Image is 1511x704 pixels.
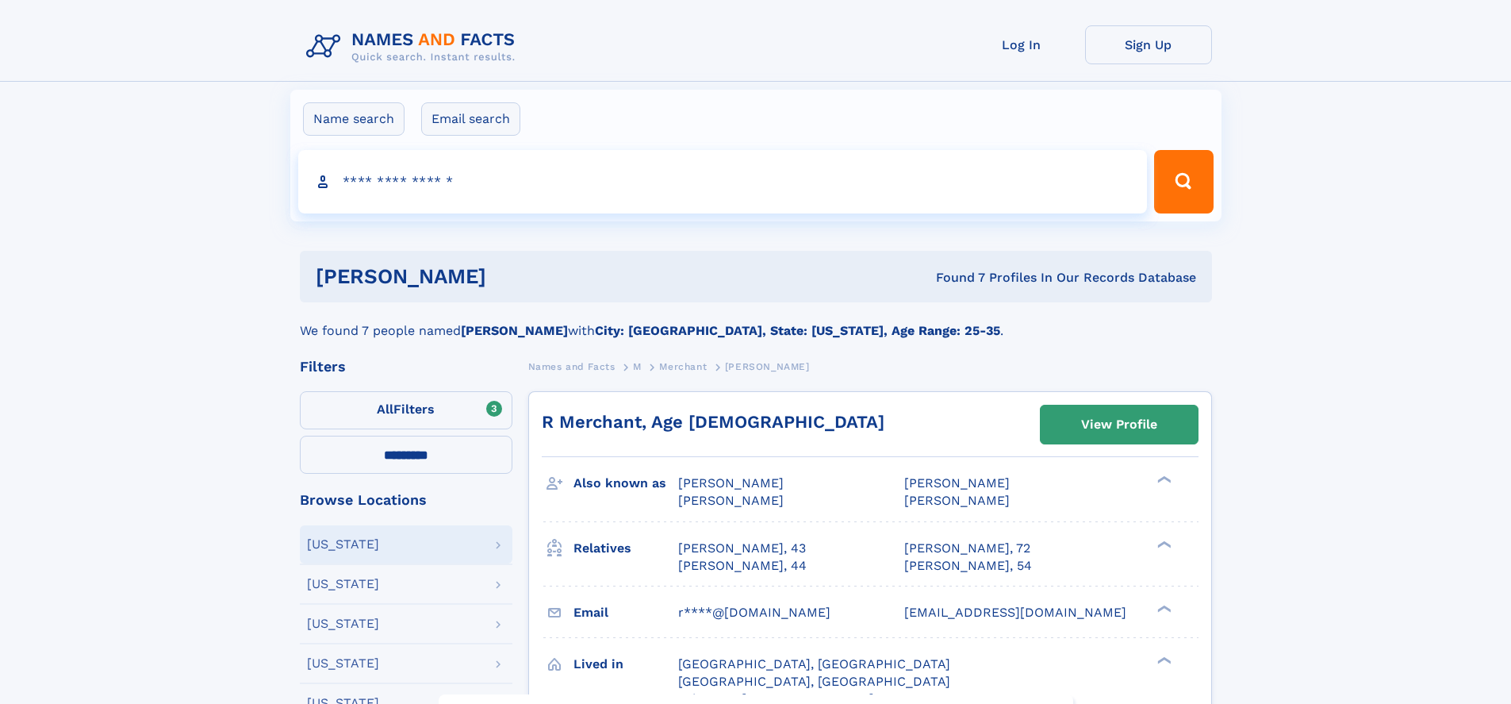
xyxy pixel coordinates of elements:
span: [EMAIL_ADDRESS][DOMAIN_NAME] [904,605,1126,620]
div: [US_STATE] [307,578,379,591]
span: [PERSON_NAME] [678,475,784,490]
div: View Profile [1081,406,1157,443]
span: [PERSON_NAME] [678,493,784,508]
h3: Relatives [573,535,678,562]
a: View Profile [1041,406,1198,444]
b: City: [GEOGRAPHIC_DATA], State: [US_STATE], Age Range: 25-35 [595,323,1000,338]
label: Email search [421,102,520,136]
a: R Merchant, Age [DEMOGRAPHIC_DATA] [542,412,884,432]
span: Merchant [659,361,707,372]
div: ❯ [1153,539,1172,549]
input: search input [298,150,1148,214]
label: Name search [303,102,405,136]
h3: Also known as [573,470,678,497]
span: All [377,402,393,417]
button: Search Button [1154,150,1213,214]
div: Found 7 Profiles In Our Records Database [711,269,1196,287]
a: Merchant [659,356,707,376]
span: [GEOGRAPHIC_DATA], [GEOGRAPHIC_DATA] [678,674,950,689]
a: Log In [958,25,1085,64]
a: Names and Facts [528,356,616,376]
span: [PERSON_NAME] [904,493,1010,508]
a: [PERSON_NAME], 54 [904,557,1032,575]
b: [PERSON_NAME] [461,323,568,338]
img: Logo Names and Facts [300,25,528,68]
span: [GEOGRAPHIC_DATA], [GEOGRAPHIC_DATA] [678,656,950,671]
div: [US_STATE] [307,617,379,630]
a: [PERSON_NAME], 43 [678,540,806,557]
div: ❯ [1153,603,1172,614]
a: Sign Up [1085,25,1212,64]
label: Filters [300,391,512,429]
div: [US_STATE] [307,657,379,670]
h3: Email [573,599,678,626]
h3: Lived in [573,651,678,678]
span: [PERSON_NAME] [904,475,1010,490]
a: [PERSON_NAME], 72 [904,540,1030,557]
div: Browse Locations [300,493,512,507]
span: [PERSON_NAME] [725,361,810,372]
div: ❯ [1153,655,1172,665]
div: Filters [300,360,512,374]
span: M [633,361,642,372]
a: M [633,356,642,376]
a: [PERSON_NAME], 44 [678,557,807,575]
div: ❯ [1153,475,1172,485]
div: [US_STATE] [307,538,379,551]
div: We found 7 people named with . [300,302,1212,340]
h1: [PERSON_NAME] [316,267,711,287]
